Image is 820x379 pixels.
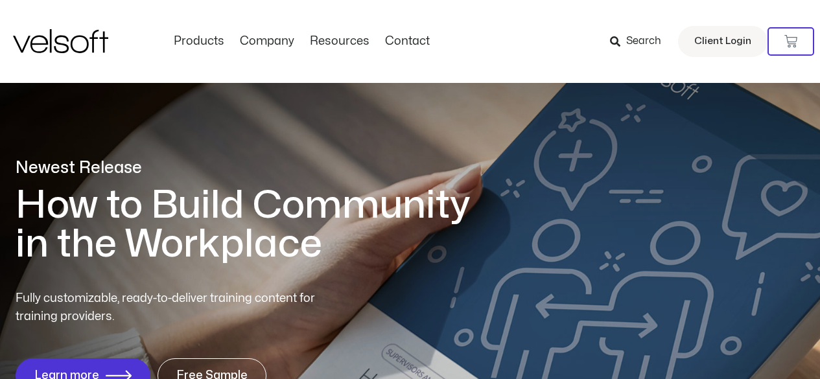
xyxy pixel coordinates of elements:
a: CompanyMenu Toggle [232,34,302,49]
a: Search [610,30,670,52]
a: Client Login [678,26,767,57]
h1: How to Build Community in the Workplace [16,186,489,264]
img: Velsoft Training Materials [13,29,108,53]
a: ProductsMenu Toggle [166,34,232,49]
a: ResourcesMenu Toggle [302,34,377,49]
span: Search [626,33,661,50]
span: Client Login [694,33,751,50]
a: ContactMenu Toggle [377,34,438,49]
p: Fully customizable, ready-to-deliver training content for training providers. [16,290,338,326]
nav: Menu [166,34,438,49]
p: Newest Release [16,157,489,179]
